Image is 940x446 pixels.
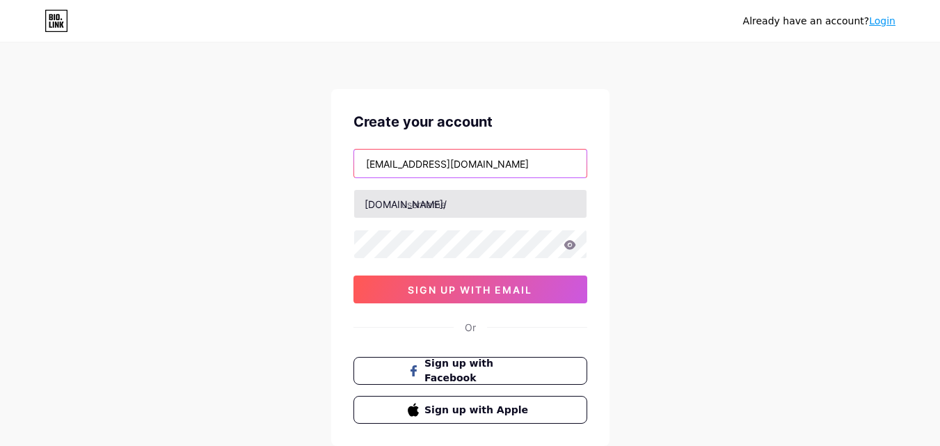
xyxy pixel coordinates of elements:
div: Create your account [353,111,587,132]
button: Sign up with Apple [353,396,587,424]
input: Email [354,150,587,177]
span: Sign up with Facebook [424,356,532,385]
span: Sign up with Apple [424,403,532,417]
button: Sign up with Facebook [353,357,587,385]
a: Login [869,15,895,26]
div: [DOMAIN_NAME]/ [365,197,447,212]
div: Already have an account? [743,14,895,29]
button: sign up with email [353,276,587,303]
span: sign up with email [408,284,532,296]
div: Or [465,320,476,335]
input: username [354,190,587,218]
